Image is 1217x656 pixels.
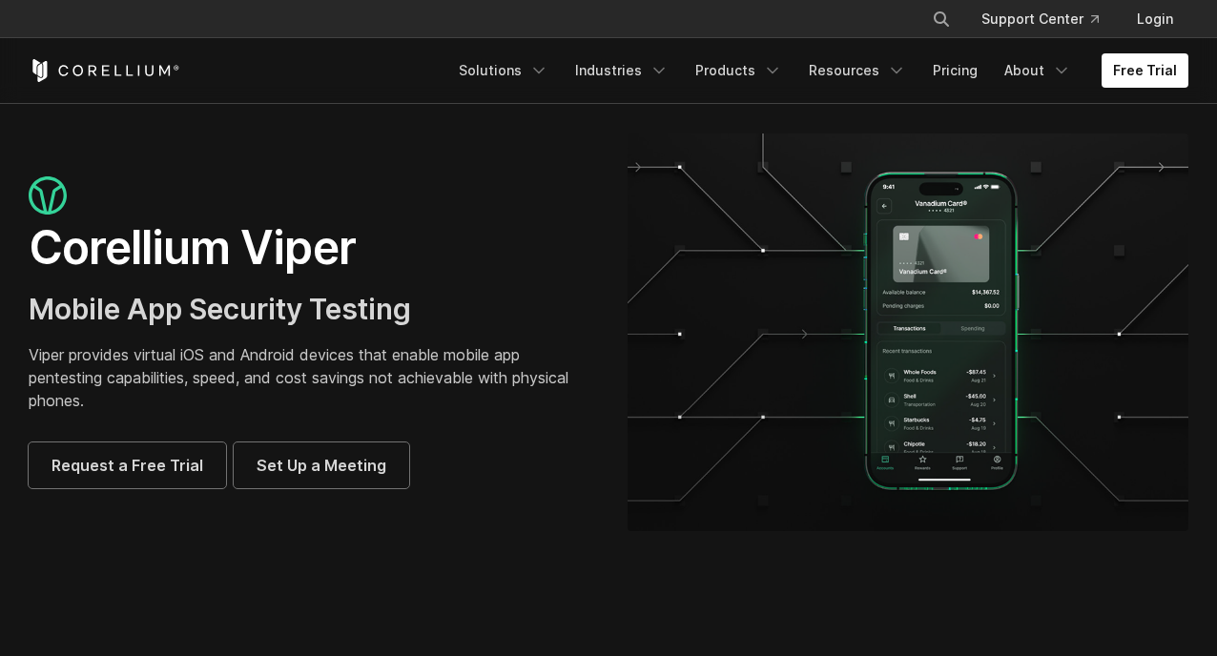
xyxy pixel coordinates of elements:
h1: Corellium Viper [29,219,589,277]
a: Solutions [447,53,560,88]
img: viper_icon_large [29,176,67,215]
a: Set Up a Meeting [234,442,409,488]
a: Products [684,53,794,88]
a: Request a Free Trial [29,442,226,488]
img: viper_hero [628,133,1188,531]
button: Search [924,2,959,36]
a: Login [1122,2,1188,36]
a: Industries [564,53,680,88]
span: Set Up a Meeting [257,454,386,477]
a: Pricing [921,53,989,88]
p: Viper provides virtual iOS and Android devices that enable mobile app pentesting capabilities, sp... [29,343,589,412]
div: Navigation Menu [909,2,1188,36]
a: Resources [797,53,918,88]
a: About [993,53,1083,88]
a: Support Center [966,2,1114,36]
span: Mobile App Security Testing [29,292,411,326]
a: Corellium Home [29,59,180,82]
div: Navigation Menu [447,53,1188,88]
span: Request a Free Trial [52,454,203,477]
a: Free Trial [1102,53,1188,88]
